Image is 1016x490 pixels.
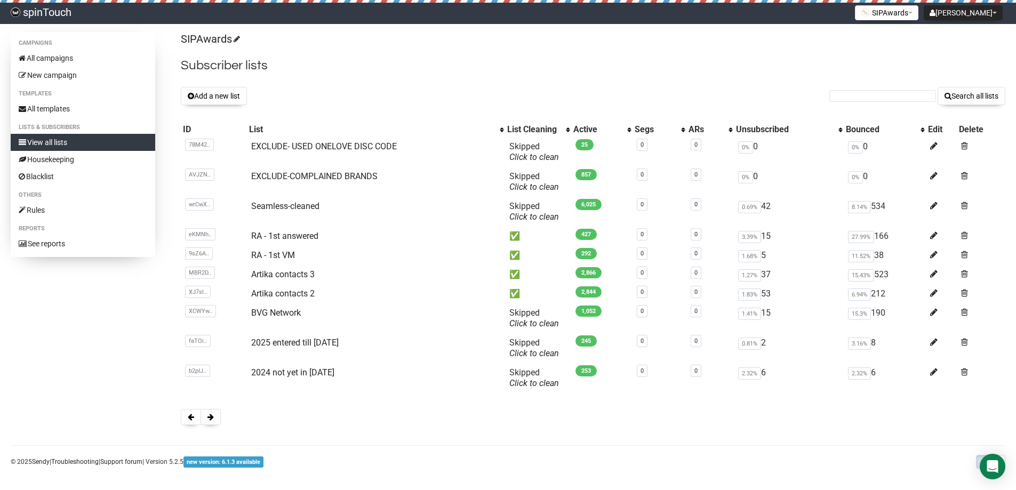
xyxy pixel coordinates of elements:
a: BVG Network [251,308,301,318]
span: 6.94% [848,288,871,301]
td: 0 [734,167,844,197]
th: Active: No sort applied, activate to apply an ascending sort [571,122,633,137]
a: Blacklist [11,168,155,185]
a: View all lists [11,134,155,151]
span: 0% [848,171,863,183]
span: 25 [575,139,594,150]
div: ARs [689,124,723,135]
a: 0 [641,141,644,148]
a: 2025 entered till [DATE] [251,338,339,348]
div: ID [183,124,245,135]
a: 0 [694,367,698,374]
span: wrCwX.. [185,198,214,211]
a: Click to clean [509,318,559,328]
div: Segs [635,124,676,135]
span: 3.39% [738,231,761,243]
td: ✅ [505,246,571,265]
td: 523 [844,265,926,284]
span: XCWYw.. [185,305,216,317]
span: 1.68% [738,250,761,262]
span: 15.43% [848,269,874,282]
a: All campaigns [11,50,155,67]
li: Lists & subscribers [11,121,155,134]
a: 0 [694,269,698,276]
span: Skipped [509,201,559,222]
a: SIPAwards [181,33,238,45]
a: New campaign [11,67,155,84]
span: 427 [575,229,597,240]
span: 0% [738,141,753,154]
td: 6 [844,363,926,393]
span: 9sZ6A.. [185,247,213,260]
td: 212 [844,284,926,303]
span: b2pIJ.. [185,365,210,377]
a: 0 [641,367,644,374]
span: Skipped [509,308,559,328]
td: 42 [734,197,844,227]
th: ID: No sort applied, sorting is disabled [181,122,247,137]
button: SIPAwards [855,5,918,20]
th: Bounced: No sort applied, activate to apply an ascending sort [844,122,926,137]
a: 0 [694,141,698,148]
div: Unsubscribed [736,124,833,135]
span: 1,052 [575,306,602,317]
th: Edit: No sort applied, sorting is disabled [926,122,957,137]
span: 292 [575,248,597,259]
a: 0 [641,308,644,315]
span: eKMNh.. [185,228,215,240]
span: 2,844 [575,286,602,298]
img: 1.png [861,8,869,17]
a: 0 [641,231,644,238]
th: Delete: No sort applied, sorting is disabled [957,122,1005,137]
td: 37 [734,265,844,284]
td: ✅ [505,265,571,284]
td: 5 [734,246,844,265]
span: 245 [575,335,597,347]
li: Reports [11,222,155,235]
a: Rules [11,202,155,219]
a: 0 [694,231,698,238]
div: List Cleaning [507,124,561,135]
span: 857 [575,169,597,180]
div: Delete [959,124,1003,135]
td: ✅ [505,284,571,303]
th: Unsubscribed: No sort applied, activate to apply an ascending sort [734,122,844,137]
span: 2.32% [848,367,871,380]
td: ✅ [505,227,571,246]
div: Open Intercom Messenger [980,454,1005,479]
a: 0 [641,288,644,295]
a: EXCLUDE-COMPLAINED BRANDS [251,171,378,181]
td: 0 [844,137,926,167]
td: 0 [844,167,926,197]
span: 0% [738,171,753,183]
td: 6 [734,363,844,393]
a: Seamless-cleaned [251,201,319,211]
span: 0.81% [738,338,761,350]
span: 11.52% [848,250,874,262]
img: 03d9c63169347288d6280a623f817d70 [11,7,20,17]
span: 15.3% [848,308,871,320]
th: ARs: No sort applied, activate to apply an ascending sort [686,122,734,137]
span: Skipped [509,338,559,358]
span: 1.41% [738,308,761,320]
a: All templates [11,100,155,117]
a: 0 [641,171,644,178]
span: faTOi.. [185,335,211,347]
span: AVJZN.. [185,168,214,181]
div: List [249,124,494,135]
a: Housekeeping [11,151,155,168]
span: 78M42.. [185,139,214,151]
p: © 2025 | | | Version 5.2.5 [11,456,263,468]
td: 190 [844,303,926,333]
button: [PERSON_NAME] [924,5,1003,20]
a: Artika contacts 2 [251,288,315,299]
a: Sendy [32,458,50,465]
a: Artika contacts 3 [251,269,315,279]
span: 3.16% [848,338,871,350]
a: 2024 not yet in [DATE] [251,367,334,377]
td: 15 [734,303,844,333]
a: Troubleshooting [51,458,99,465]
span: 6,025 [575,199,602,210]
a: 0 [694,308,698,315]
span: 253 [575,365,597,376]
